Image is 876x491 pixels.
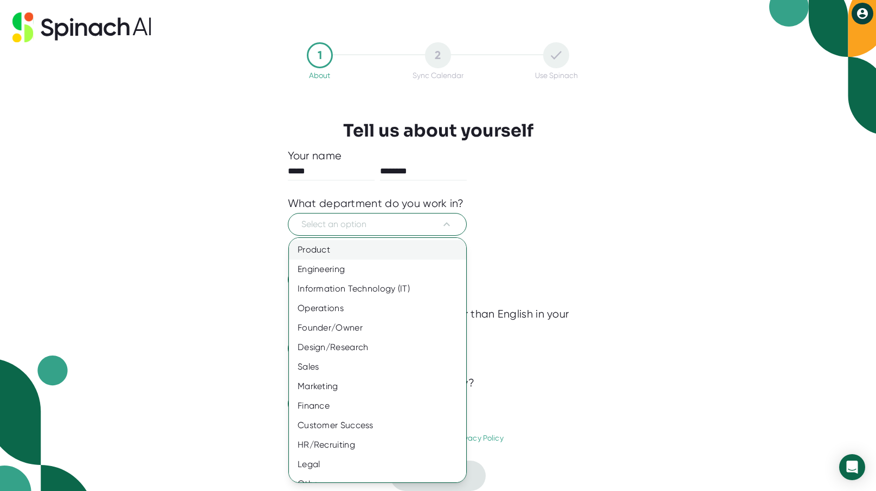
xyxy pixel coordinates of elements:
div: Founder/Owner [289,318,474,338]
div: Information Technology (IT) [289,279,474,299]
div: Legal [289,455,474,474]
div: Design/Research [289,338,474,357]
div: Sales [289,357,474,377]
div: Open Intercom Messenger [839,454,865,480]
div: Marketing [289,377,474,396]
div: Product [289,240,474,260]
div: HR/Recruiting [289,435,474,455]
div: Operations [289,299,474,318]
div: Customer Success [289,416,474,435]
div: Engineering [289,260,474,279]
div: Finance [289,396,474,416]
